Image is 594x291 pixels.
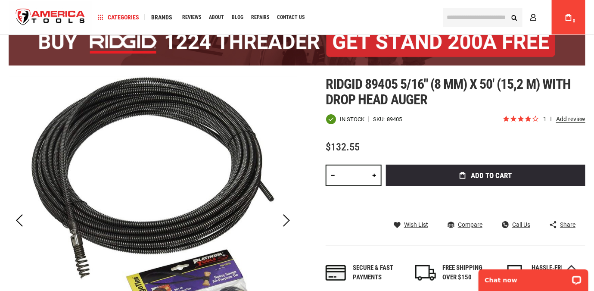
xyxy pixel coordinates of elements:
span: Call Us [512,222,530,228]
span: Reviews [182,15,201,20]
a: Reviews [178,12,205,23]
span: Repairs [251,15,269,20]
span: review [551,117,551,121]
span: $132.55 [326,141,360,153]
a: Call Us [502,221,530,228]
iframe: LiveChat chat widget [473,264,594,291]
img: BOGO: Buy the RIDGID® 1224 Threader (26092), get the 92467 200A Stand FREE! [9,19,585,66]
img: shipping [415,265,436,281]
span: Categories [98,14,139,20]
span: Add to Cart [471,172,512,179]
span: Wish List [404,222,428,228]
div: FREE SHIPPING OVER $150 [442,263,496,282]
a: Wish List [394,221,428,228]
a: Repairs [247,12,273,23]
span: Share [560,222,575,228]
button: Add to Cart [386,165,585,186]
span: Brands [151,14,172,20]
span: Contact Us [277,15,305,20]
div: Secure & fast payments [353,263,407,282]
span: Rated 4.0 out of 5 stars 1 reviews [502,115,585,124]
a: Categories [94,12,143,23]
a: Compare [448,221,482,228]
a: About [205,12,228,23]
div: Availability [326,114,364,125]
strong: SKU [373,116,387,122]
button: Search [506,9,522,25]
span: About [209,15,224,20]
a: Blog [228,12,247,23]
span: In stock [340,116,364,122]
span: Compare [458,222,482,228]
span: Ridgid 89405 5/16" (8 mm) x 50' (15,2 m) with drop head auger [326,76,571,108]
a: store logo [9,1,92,34]
img: payments [326,265,346,281]
a: Contact Us [273,12,308,23]
a: Brands [147,12,176,23]
img: America Tools [9,1,92,34]
div: 89405 [387,116,402,122]
span: 0 [573,19,575,23]
span: Blog [232,15,243,20]
iframe: Secure express checkout frame [384,189,587,214]
span: 1 reviews [543,116,585,122]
